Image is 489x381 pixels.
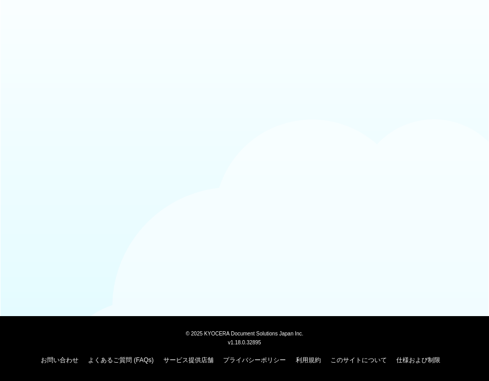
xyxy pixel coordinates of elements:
[186,330,304,337] span: © 2025 KYOCERA Document Solutions Japan Inc.
[41,356,79,364] a: お問い合わせ
[163,356,214,364] a: サービス提供店舗
[296,356,321,364] a: 利用規約
[88,356,153,364] a: よくあるご質問 (FAQs)
[330,356,387,364] a: このサイトについて
[228,339,261,345] span: v1.18.0.32895
[223,356,286,364] a: プライバシーポリシー
[396,356,440,364] a: 仕様および制限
